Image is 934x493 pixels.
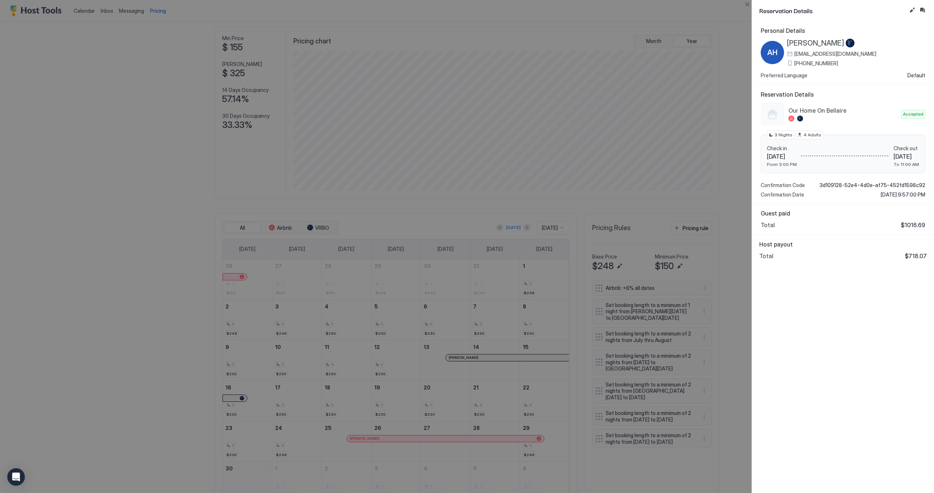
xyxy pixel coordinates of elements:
[761,27,925,34] span: Personal Details
[767,47,777,58] span: AH
[905,252,927,260] span: $718.07
[759,252,773,260] span: Total
[767,162,797,167] span: From 3:00 PM
[894,153,919,160] span: [DATE]
[908,6,916,15] button: Edit reservation
[775,132,792,138] span: 3 Nights
[918,6,927,15] button: Inbox
[903,111,923,117] span: Accepted
[761,182,805,189] span: Confirmation Code
[901,221,925,229] span: $1016.69
[761,221,775,229] span: Total
[819,182,925,189] span: 3d109128-52e4-4d0e-af75-452fd1598c92
[794,51,876,57] span: [EMAIL_ADDRESS][DOMAIN_NAME]
[761,91,925,98] span: Reservation Details
[761,210,925,217] span: Guest paid
[759,6,906,15] span: Reservation Details
[767,145,797,152] span: Check in
[894,162,919,167] span: To 11:00 AM
[788,107,898,114] span: Our Home On Bellaire
[894,145,919,152] span: Check out
[907,72,925,79] span: Default
[881,191,925,198] span: [DATE] 9:57:00 PM
[794,60,838,67] span: [PHONE_NUMBER]
[759,241,927,248] span: Host payout
[7,468,25,486] div: Open Intercom Messenger
[761,72,807,79] span: Preferred Language
[767,153,797,160] span: [DATE]
[787,39,844,48] span: [PERSON_NAME]
[761,191,804,198] span: Confirmation Date
[803,132,821,138] span: 4 Adults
